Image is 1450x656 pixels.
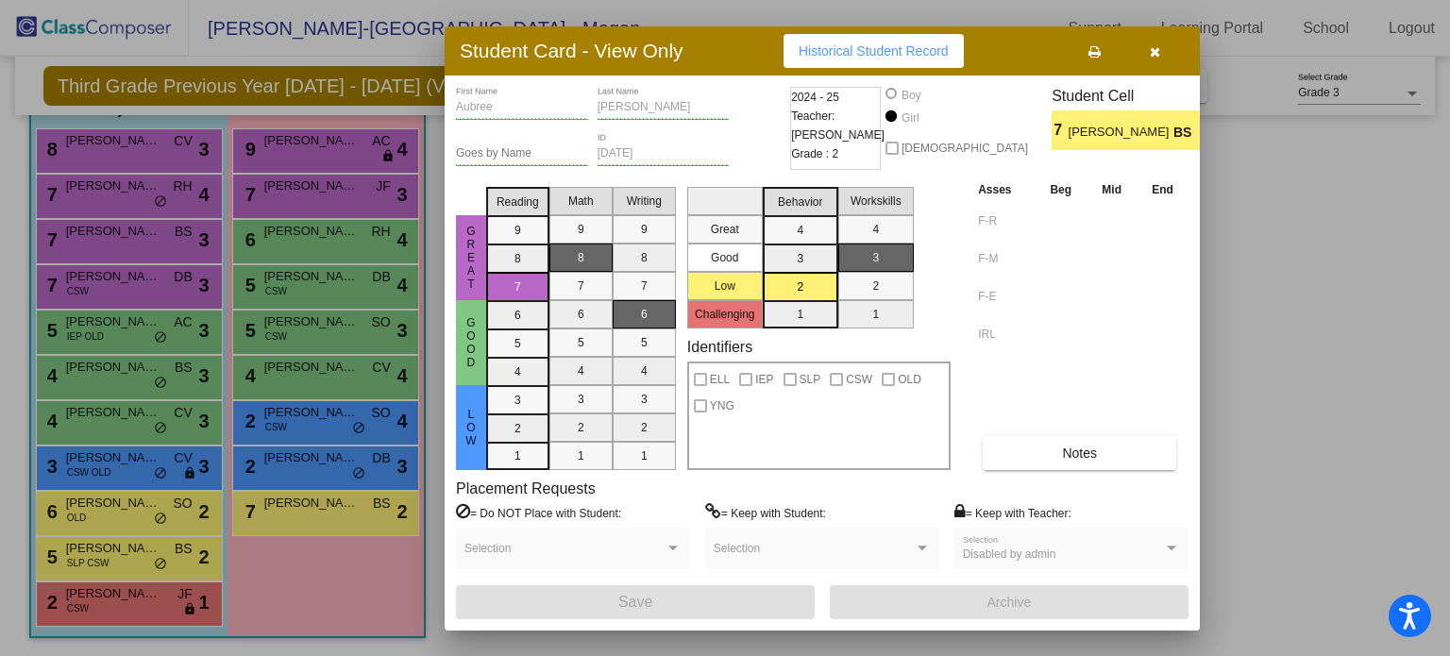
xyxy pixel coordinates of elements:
span: 2024 - 25 [791,88,839,107]
label: Placement Requests [456,479,596,497]
label: = Keep with Student: [705,503,826,522]
span: Teacher: [PERSON_NAME] [791,107,885,144]
span: 2 [1200,119,1216,142]
input: assessment [978,320,1030,348]
input: assessment [978,282,1030,311]
span: CSW [846,368,872,391]
span: Great [463,225,480,291]
label: = Do NOT Place with Student: [456,503,621,522]
span: Historical Student Record [799,43,949,59]
span: Archive [987,595,1032,610]
span: [DEMOGRAPHIC_DATA] [902,137,1028,160]
span: OLD [898,368,921,391]
label: = Keep with Teacher: [954,503,1071,522]
span: Good [463,316,480,369]
span: YNG [710,395,734,417]
span: 7 [1052,119,1068,142]
div: Boy [901,87,921,104]
span: [PERSON_NAME] [1069,123,1173,143]
button: Historical Student Record [784,34,964,68]
th: End [1137,179,1189,200]
button: Archive [830,585,1189,619]
h3: Student Card - View Only [460,39,683,62]
span: Notes [1062,446,1097,461]
span: IEP [755,368,773,391]
input: goes by name [456,147,588,160]
label: Identifiers [687,338,752,356]
span: BS [1173,123,1200,143]
span: Save [618,594,652,610]
button: Notes [983,436,1176,470]
div: Girl [901,109,919,126]
th: Asses [973,179,1035,200]
span: Disabled by admin [963,547,1056,561]
button: Save [456,585,815,619]
h3: Student Cell [1052,87,1216,105]
input: assessment [978,244,1030,273]
span: ELL [710,368,730,391]
input: assessment [978,207,1030,235]
span: Low [463,408,480,447]
th: Beg [1035,179,1087,200]
th: Mid [1087,179,1137,200]
span: Grade : 2 [791,144,838,163]
span: SLP [800,368,821,391]
input: Enter ID [598,147,730,160]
